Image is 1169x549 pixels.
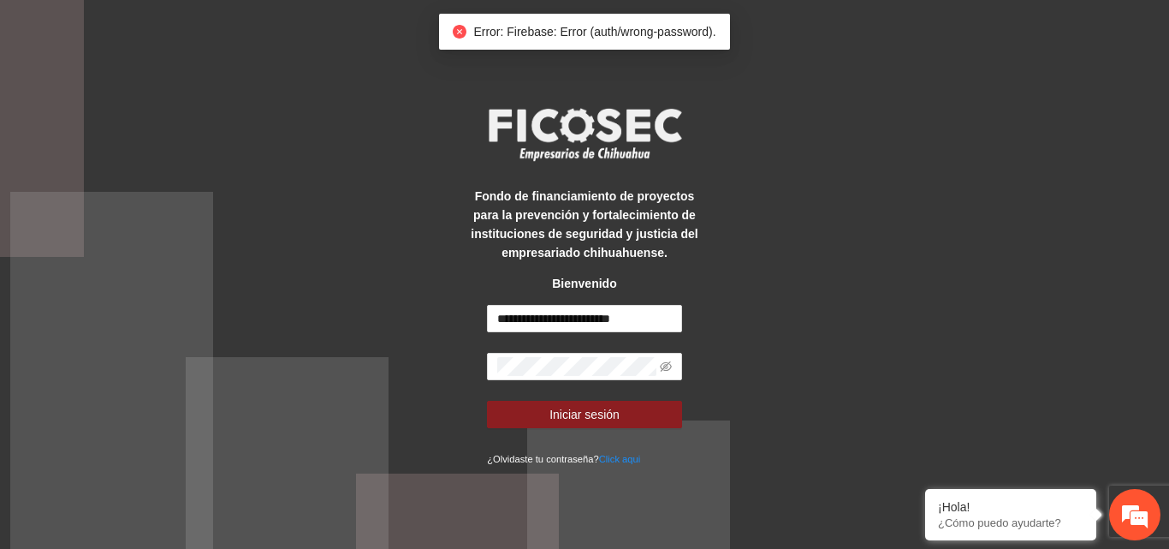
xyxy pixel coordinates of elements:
img: logo [478,103,691,166]
div: Minimizar ventana de chat en vivo [281,9,322,50]
a: Click aqui [599,454,641,464]
button: Iniciar sesión [487,401,682,428]
span: close-circle [453,25,466,39]
p: ¿Cómo puedo ayudarte? [938,516,1083,529]
span: Iniciar sesión [549,405,620,424]
span: eye-invisible [660,361,672,373]
div: ¡Hola! [938,500,1083,514]
div: Chatee con nosotros ahora [89,87,288,110]
small: ¿Olvidaste tu contraseña? [487,454,640,464]
span: Error: Firebase: Error (auth/wrong-password). [473,25,715,39]
strong: Fondo de financiamiento de proyectos para la prevención y fortalecimiento de instituciones de seg... [471,189,697,260]
textarea: Escriba su mensaje y pulse “Intro” [9,367,326,427]
span: Estamos en línea. [99,178,236,351]
strong: Bienvenido [552,277,616,290]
